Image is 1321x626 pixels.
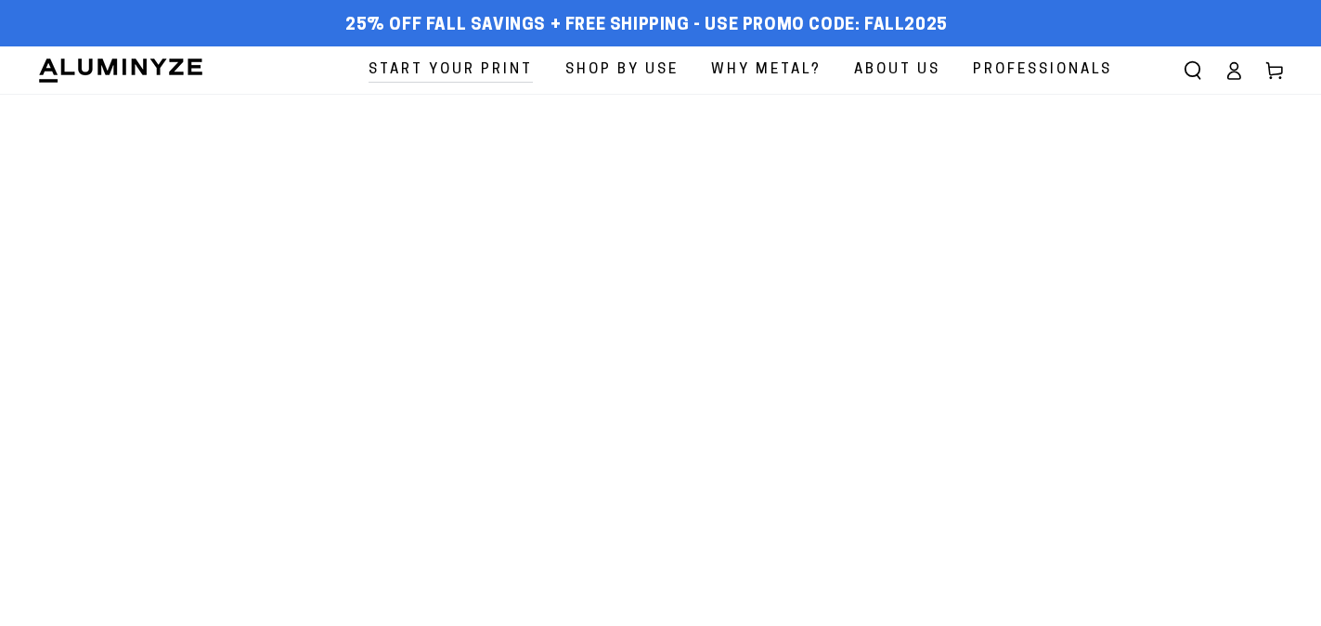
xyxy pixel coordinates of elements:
a: Why Metal? [697,46,835,94]
span: Start Your Print [369,58,533,83]
span: Why Metal? [711,58,822,83]
span: Shop By Use [565,58,679,83]
img: Aluminyze [37,57,204,85]
a: Shop By Use [551,46,693,94]
a: Professionals [959,46,1126,94]
span: Professionals [973,58,1112,83]
span: About Us [854,58,940,83]
summary: Search our site [1172,50,1213,91]
span: 25% off FALL Savings + Free Shipping - Use Promo Code: FALL2025 [345,16,948,36]
a: Start Your Print [355,46,547,94]
a: About Us [840,46,954,94]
